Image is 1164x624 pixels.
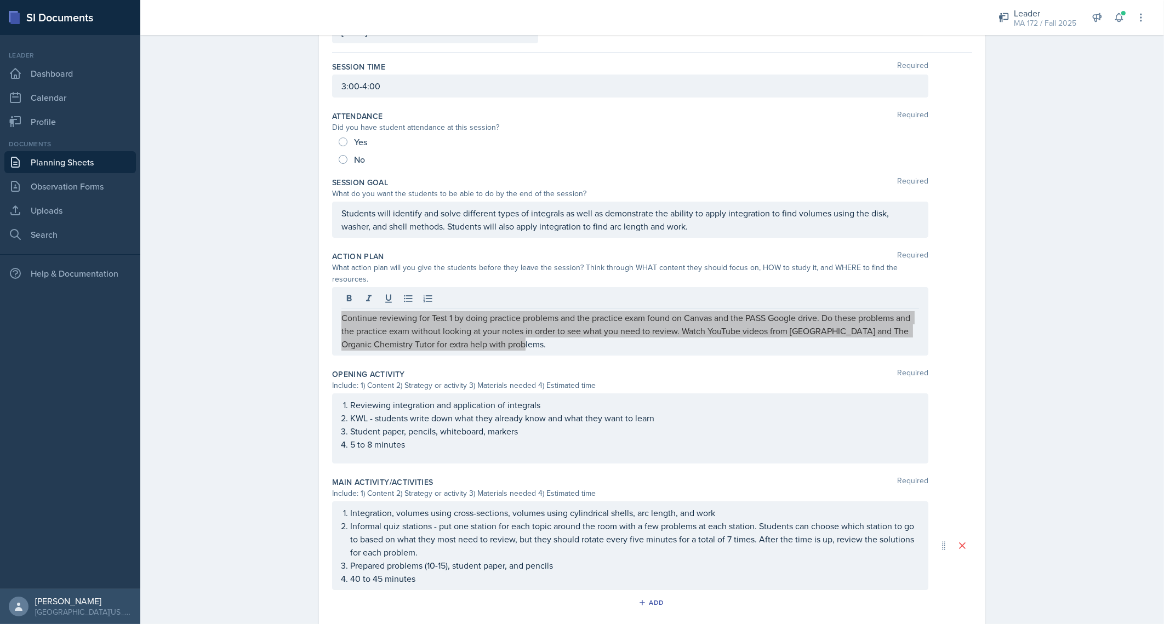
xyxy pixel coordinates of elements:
label: Attendance [332,111,383,122]
div: Documents [4,139,136,149]
label: Opening Activity [332,369,405,380]
a: Search [4,224,136,245]
p: Reviewing integration and application of integrals [350,398,919,411]
div: Did you have student attendance at this session? [332,122,928,133]
div: Include: 1) Content 2) Strategy or activity 3) Materials needed 4) Estimated time [332,488,928,499]
p: Informal quiz stations - put one station for each topic around the room with a few problems at ea... [350,519,919,559]
label: Action Plan [332,251,384,262]
a: Profile [4,111,136,133]
div: [GEOGRAPHIC_DATA][US_STATE] in [GEOGRAPHIC_DATA] [35,606,132,617]
p: Students will identify and solve different types of integrals as well as demonstrate the ability ... [341,207,919,233]
a: Dashboard [4,62,136,84]
label: Session Goal [332,177,388,188]
span: Required [897,251,928,262]
div: Leader [4,50,136,60]
label: Main Activity/Activities [332,477,433,488]
p: Prepared problems (10-15), student paper, and pencils [350,559,919,572]
a: Planning Sheets [4,151,136,173]
a: Calendar [4,87,136,108]
div: What action plan will you give the students before they leave the session? Think through WHAT con... [332,262,928,285]
p: Continue reviewing for Test 1 by doing practice problems and the practice exam found on Canvas an... [341,311,919,351]
div: Help & Documentation [4,262,136,284]
span: No [354,154,365,165]
p: 40 to 45 minutes [350,572,919,585]
p: Integration, volumes using cross-sections, volumes using cylindrical shells, arc length, and work [350,506,919,519]
div: MA 172 / Fall 2025 [1014,18,1076,29]
div: What do you want the students to be able to do by the end of the session? [332,188,928,199]
button: Add [635,594,670,611]
p: KWL - students write down what they already know and what they want to learn [350,411,919,425]
label: Session Time [332,61,385,72]
a: Uploads [4,199,136,221]
a: Observation Forms [4,175,136,197]
div: Leader [1014,7,1076,20]
p: 3:00-4:00 [341,79,919,93]
p: Student paper, pencils, whiteboard, markers [350,425,919,438]
span: Required [897,111,928,122]
p: 5 to 8 minutes [350,438,919,451]
div: [PERSON_NAME] [35,596,132,606]
span: Yes [354,136,367,147]
span: Required [897,369,928,380]
span: Required [897,477,928,488]
div: Add [641,598,664,607]
span: Required [897,61,928,72]
span: Required [897,177,928,188]
div: Include: 1) Content 2) Strategy or activity 3) Materials needed 4) Estimated time [332,380,928,391]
